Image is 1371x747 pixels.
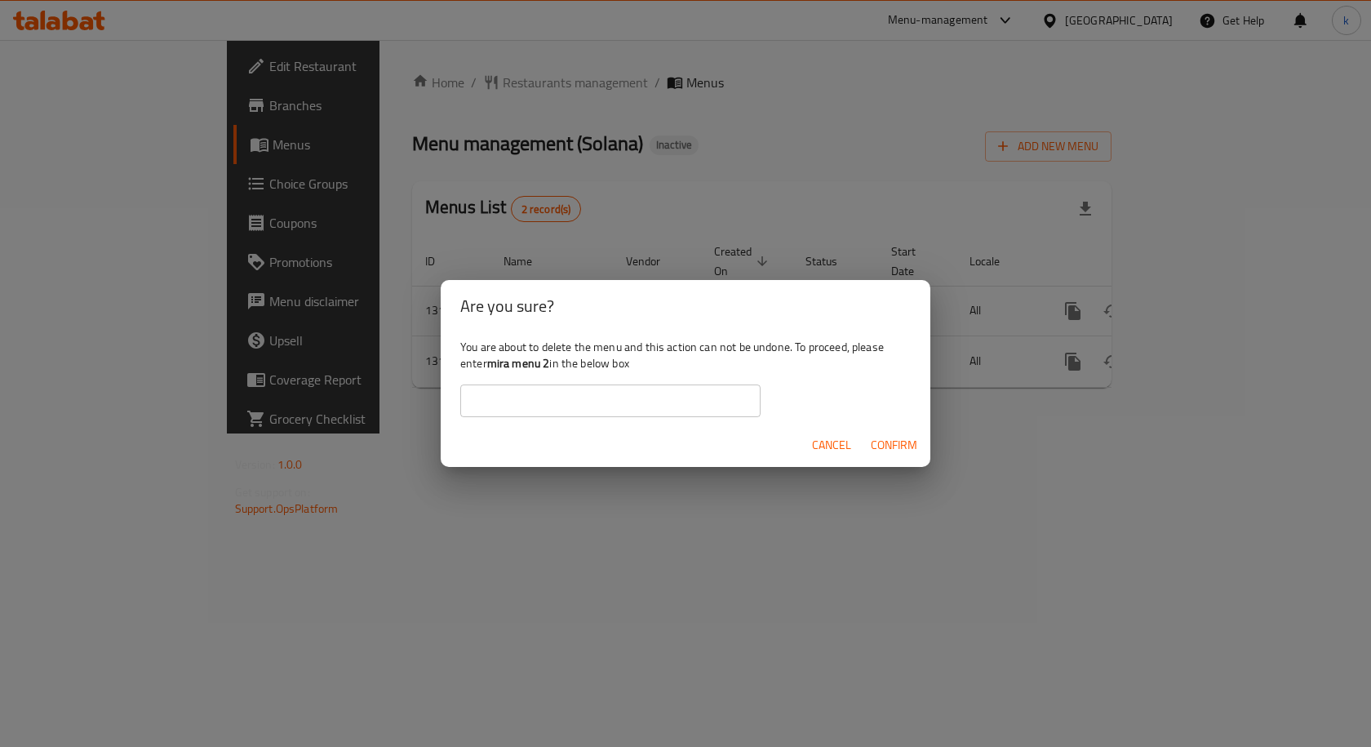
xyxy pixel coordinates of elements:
[864,430,924,460] button: Confirm
[812,435,851,456] span: Cancel
[441,332,930,424] div: You are about to delete the menu and this action can not be undone. To proceed, please enter in t...
[805,430,858,460] button: Cancel
[487,353,550,374] b: mira menu 2
[460,293,911,319] h2: Are you sure?
[871,435,917,456] span: Confirm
